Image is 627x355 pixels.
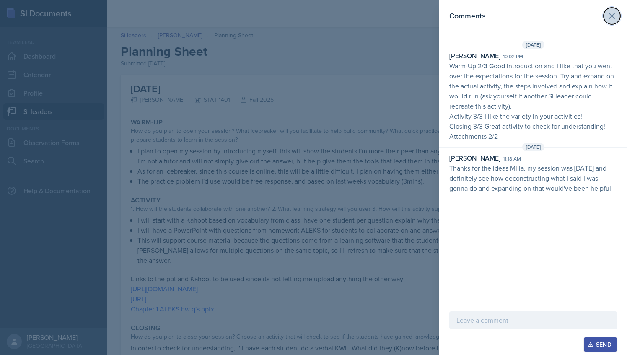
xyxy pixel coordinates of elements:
p: Warm-Up 2/3 Good introduction and I like that you went over the expectations for the session. Try... [449,61,617,111]
p: Thanks for the ideas Milla, my session was [DATE] and I definitely see how deconstructing what I ... [449,163,617,193]
div: [PERSON_NAME] [449,153,500,163]
p: Closing 3/3 Great activity to check for understanding! [449,121,617,131]
span: [DATE] [522,143,544,151]
p: Activity 3/3 I like the variety in your activities! [449,111,617,121]
h2: Comments [449,10,485,22]
span: [DATE] [522,41,544,49]
div: Send [589,341,611,348]
div: 10:02 pm [503,53,523,60]
button: Send [584,337,617,352]
p: Attachments 2/2 [449,131,617,141]
div: 11:18 am [503,155,521,163]
div: [PERSON_NAME] [449,51,500,61]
